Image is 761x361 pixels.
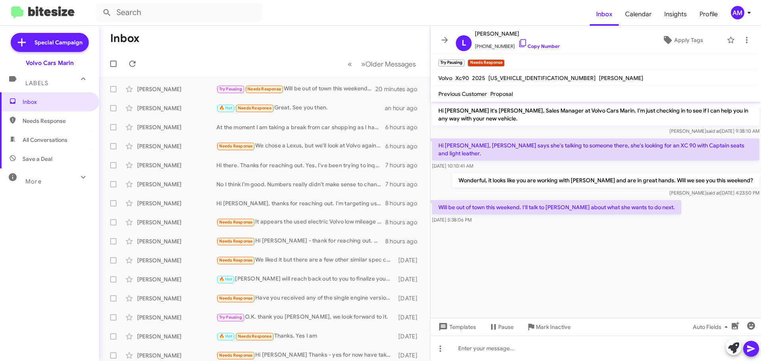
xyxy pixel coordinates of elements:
[731,6,744,19] div: AM
[438,59,465,67] small: Try Pausing
[216,294,394,303] div: Have you received any of the single engine versions of the EX 30 yet?
[693,3,724,26] a: Profile
[385,180,424,188] div: 7 hours ago
[385,161,424,169] div: 7 hours ago
[110,32,140,45] h1: Inbox
[686,320,737,334] button: Auto Fields
[137,142,216,150] div: [PERSON_NAME]
[536,320,571,334] span: Mark Inactive
[432,103,759,126] p: Hi [PERSON_NAME] it's [PERSON_NAME], Sales Manager at Volvo Cars Marin. I'm just checking in to s...
[216,141,385,151] div: We chose a Lexus, but we'll look at Volvo again when it is time to replace [DATE]
[23,98,90,106] span: Inbox
[488,74,596,82] span: [US_VEHICLE_IDENTIFICATION_NUMBER]
[669,190,759,196] span: [PERSON_NAME] [DATE] 4:23:50 PM
[590,3,619,26] a: Inbox
[599,74,643,82] span: [PERSON_NAME]
[482,320,520,334] button: Pause
[498,320,514,334] span: Pause
[137,123,216,131] div: [PERSON_NAME]
[438,90,487,97] span: Previous Customer
[216,275,394,284] div: [PERSON_NAME] will reach back out to you to finalize your deal.
[238,105,272,111] span: Needs Response
[216,103,385,113] div: Great. See you then.
[11,33,89,52] a: Special Campaign
[219,105,233,111] span: 🔥 Hot
[137,199,216,207] div: [PERSON_NAME]
[394,256,424,264] div: [DATE]
[216,237,385,246] div: Hi [PERSON_NAME] - thank for reaching out. We moved on already and went with a Kia Niro EV. I do ...
[219,296,253,301] span: Needs Response
[394,332,424,340] div: [DATE]
[518,43,560,49] a: Copy Number
[365,60,416,69] span: Older Messages
[137,332,216,340] div: [PERSON_NAME]
[219,86,242,92] span: Try Pausing
[452,173,759,187] p: Wonderful, it looks like you are working with [PERSON_NAME] and are in great hands. Will we see y...
[394,351,424,359] div: [DATE]
[137,256,216,264] div: [PERSON_NAME]
[385,104,424,112] div: an hour ago
[25,80,48,87] span: Labels
[658,3,693,26] a: Insights
[385,123,424,131] div: 6 hours ago
[462,37,466,50] span: L
[385,142,424,150] div: 6 hours ago
[472,74,485,82] span: 2025
[247,86,281,92] span: Needs Response
[219,143,253,149] span: Needs Response
[432,138,759,160] p: Hi [PERSON_NAME], [PERSON_NAME] says she's talking to someone there, she's looking for an XC 90 w...
[23,155,52,163] span: Save a Deal
[219,277,233,282] span: 🔥 Hot
[137,351,216,359] div: [PERSON_NAME]
[216,199,385,207] div: Hi [PERSON_NAME], thanks for reaching out. I'm targeting used at the $25k level or below and will...
[356,56,421,72] button: Next
[23,136,67,144] span: All Conversations
[96,3,262,22] input: Search
[348,59,352,69] span: «
[674,33,703,47] span: Apply Tags
[137,180,216,188] div: [PERSON_NAME]
[216,313,394,322] div: O.K. thank you [PERSON_NAME], we look forward to it.
[343,56,421,72] nav: Page navigation example
[706,190,720,196] span: said at
[216,180,385,188] div: No I think I’m good. Numbers really didn’t make sense to change cars at the moment. [PERSON_NAME]...
[219,315,242,320] span: Try Pausing
[26,59,74,67] div: Volvo Cars Marin
[385,237,424,245] div: 8 hours ago
[394,313,424,321] div: [DATE]
[438,74,452,82] span: Volvo
[137,294,216,302] div: [PERSON_NAME]
[475,29,560,38] span: [PERSON_NAME]
[219,239,253,244] span: Needs Response
[238,334,272,339] span: Needs Response
[137,275,216,283] div: [PERSON_NAME]
[216,256,394,265] div: We liked it but there are a few other similar spec cars out there in the area that we're also che...
[216,351,394,360] div: Hi [PERSON_NAME] Thanks - yes for now have taken lease to settle down- still plan to have Volvo i...
[706,128,720,134] span: said at
[137,237,216,245] div: [PERSON_NAME]
[219,334,233,339] span: 🔥 Hot
[490,90,513,97] span: Proposal
[394,275,424,283] div: [DATE]
[219,220,253,225] span: Needs Response
[216,123,385,131] div: At the moment I am taking a break from car shopping as I have Covid. Thank you for checking in
[455,74,469,82] span: Xc90
[34,38,82,46] span: Special Campaign
[432,200,681,214] p: Will be out of town this weekend. I'll talk to [PERSON_NAME] about what she wants to do next.
[385,218,424,226] div: 8 hours ago
[137,85,216,93] div: [PERSON_NAME]
[137,218,216,226] div: [PERSON_NAME]
[219,353,253,358] span: Needs Response
[475,38,560,50] span: [PHONE_NUMBER]
[216,218,385,227] div: It appears the used electric Volvo low mileage lease return in the mid $30k’s was sold/ is no lon...
[437,320,476,334] span: Templates
[137,313,216,321] div: [PERSON_NAME]
[394,294,424,302] div: [DATE]
[216,84,376,94] div: Will be out of town this weekend. I'll talk to [PERSON_NAME] about what she wants to do next.
[468,59,504,67] small: Needs Response
[137,104,216,112] div: [PERSON_NAME]
[619,3,658,26] a: Calendar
